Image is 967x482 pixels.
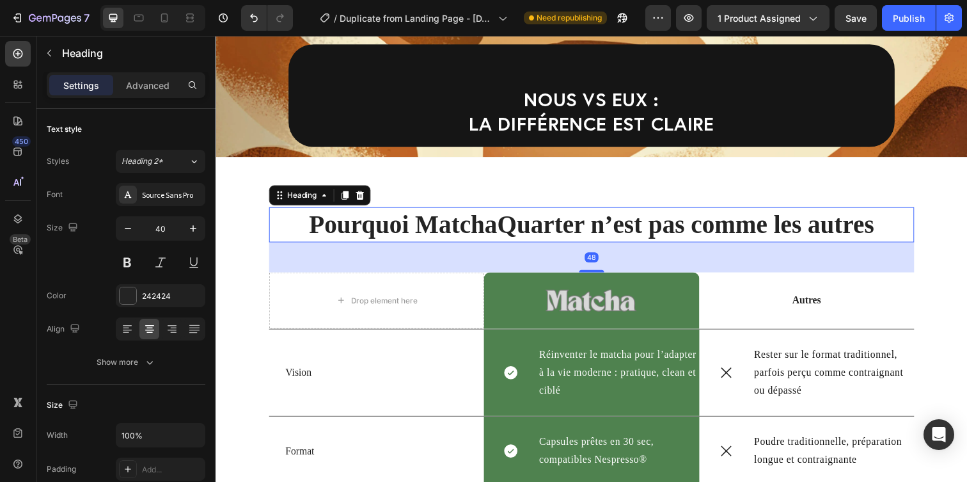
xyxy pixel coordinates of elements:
div: 450 [12,136,31,147]
span: / [334,12,337,25]
div: Open Intercom Messenger [924,419,954,450]
div: Width [47,430,68,441]
button: Publish [882,5,936,31]
span: Heading 2* [122,156,163,167]
div: Source Sans Pro [142,189,202,201]
div: Add... [142,464,202,476]
p: 7 [84,10,90,26]
p: Poudre traditionnelle, préparation longue et contraignante [549,405,712,442]
button: Show more [47,351,205,374]
p: Format [71,417,257,431]
span: 1 product assigned [718,12,801,25]
p: Capsules prêtes en 30 sec, compatibles Nespresso® [330,405,492,442]
p: Autres [495,263,712,277]
button: 1 product assigned [707,5,829,31]
div: Size [47,220,81,237]
p: Advanced [126,79,169,92]
div: Rich Text Editor. Editing area: main [548,315,713,373]
img: gempages_579320845667664481-e606d65e-1cdc-45f5-be1c-369fca3d45ac.png [335,258,432,282]
div: Undo/Redo [241,5,293,31]
div: Rich Text Editor. Editing area: main [70,336,258,352]
div: 242424 [142,291,202,302]
div: Color [47,290,67,301]
div: Drop element here [138,265,206,275]
div: Text style [47,124,82,135]
span: Save [845,13,867,24]
div: Font [47,189,63,200]
div: Publish [893,12,925,25]
p: Heading [62,45,200,61]
div: Styles [47,156,69,167]
iframe: Design area [216,36,967,482]
button: 7 [5,5,95,31]
div: Show more [97,356,156,369]
p: Réinventer le matcha pour l’adapter à la vie moderne : pratique, clean et ciblé [330,316,492,371]
p: Vision [71,337,257,351]
div: Rich Text Editor. Editing area: main [548,404,713,444]
input: Auto [116,424,205,447]
div: Align [47,321,83,338]
div: Padding [47,463,76,475]
p: Settings [63,79,99,92]
span: Duplicate from Landing Page - [DATE] 13:25:49 [340,12,493,25]
p: Rester sur le format traditionnel, parfois perçu comme contraignant ou dépassé [549,316,712,371]
div: Rich Text Editor. Editing area: main [329,315,494,373]
div: Beta [10,234,31,245]
div: Size [47,397,81,414]
div: Rich Text Editor. Editing area: main [329,404,494,444]
div: 48 [377,221,391,231]
button: Heading 2* [116,150,205,173]
div: Rich Text Editor. Editing area: main [70,416,258,432]
div: Rich Text Editor. Editing area: main [494,262,713,278]
button: Save [835,5,877,31]
span: Need republishing [537,12,602,24]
